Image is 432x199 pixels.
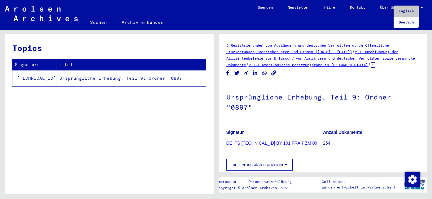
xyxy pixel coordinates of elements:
[114,15,171,30] a: Archiv erkunden
[225,69,231,77] button: Share on Facebook
[226,159,293,171] button: Indizierungsdaten anzeigen
[226,141,317,146] a: DE ITS [TECHNICAL_ID] BY 101 FRA 7 ZM 09
[403,177,426,192] img: yv_logo.png
[246,62,249,67] span: /
[352,49,355,54] span: /
[226,83,420,120] h1: Ursprüngliche Erhebung, Teil 9: Ordner "0897"
[243,179,299,185] a: Datenschutzerklärung
[243,69,250,77] button: Share on Xing
[368,62,371,67] span: /
[56,70,206,86] td: Ursprüngliche Erhebung, Teil 9: Ordner "0897"
[405,172,420,187] img: Zustimmung ändern
[5,6,78,21] img: Arolsen_neg.svg
[216,185,299,191] p: Copyright © Arolsen Archives, 2021
[322,184,401,196] p: wurden entwickelt in Partnerschaft mit
[216,179,299,185] div: |
[252,69,259,77] button: Share on LinkedIn
[12,42,206,54] h3: Topics
[12,70,56,86] td: [TECHNICAL_ID]
[216,179,241,185] a: Impressum
[226,43,389,54] a: 2 Registrierungen von Ausländern und deutschen Verfolgten durch öffentliche Einrichtungen, Versic...
[249,62,368,67] a: 2.1.1 Amerikanische Besatzungszone in [GEOGRAPHIC_DATA]
[412,5,417,10] mat-select-trigger: EN
[322,173,401,184] p: Die Arolsen Archives Online-Collections
[323,130,362,135] b: Anzahl Dokumente
[226,49,415,67] a: 2.1 Durchführung der Alliiertenbefehle zur Erfassung von Ausländern und deutschen Verfolgten sowi...
[12,59,56,70] th: Signature
[261,69,268,77] button: Share on WhatsApp
[56,59,206,70] th: Titel
[323,140,420,146] p: 254
[234,69,240,77] button: Share on Twitter
[83,15,114,30] a: Suchen
[271,69,277,77] button: Copy link
[226,130,244,135] b: Signatur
